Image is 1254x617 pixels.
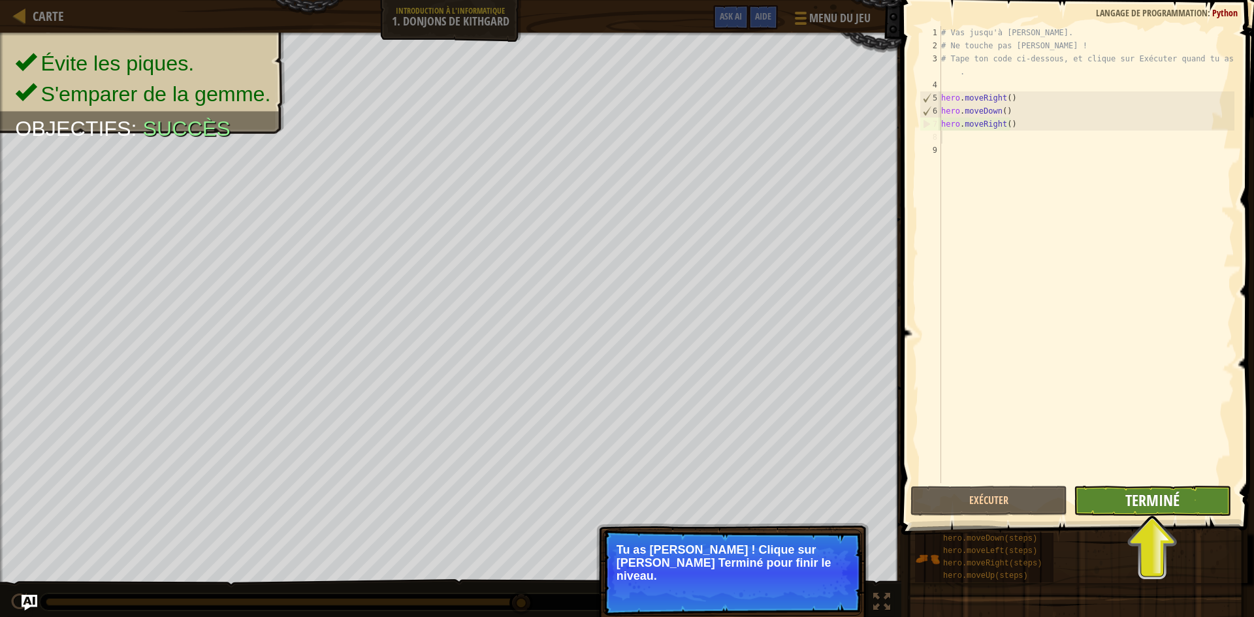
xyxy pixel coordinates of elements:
[920,26,941,39] div: 1
[26,7,64,25] a: Carte
[915,546,940,571] img: portrait.png
[22,595,37,610] button: Ask AI
[755,10,771,22] span: Aide
[920,39,941,52] div: 2
[713,5,748,29] button: Ask AI
[920,131,941,144] div: 8
[943,546,1037,556] span: hero.moveLeft(steps)
[943,559,1042,568] span: hero.moveRight(steps)
[920,52,941,78] div: 3
[720,10,742,22] span: Ask AI
[15,116,131,140] span: Objectifs
[920,104,941,118] div: 6
[1125,490,1180,511] span: Terminé
[131,116,143,140] span: :
[943,534,1037,543] span: hero.moveDown(steps)
[920,118,941,131] div: 7
[920,144,941,157] div: 9
[943,571,1028,580] span: hero.moveUp(steps)
[809,10,871,27] span: Menu du jeu
[15,49,270,79] li: Évite les piques.
[920,78,941,91] div: 4
[143,116,231,140] span: Succès
[1208,7,1212,19] span: :
[15,79,270,109] li: S'emparer de la gemme.
[40,52,194,75] span: Évite les piques.
[910,486,1067,516] button: Exécuter
[784,5,878,36] button: Menu du jeu
[40,82,270,105] span: S'emparer de la gemme.
[617,543,848,582] p: Tu as [PERSON_NAME] ! Clique sur [PERSON_NAME] Terminé pour finir le niveau.
[1074,486,1230,516] button: Terminé
[1096,7,1208,19] span: Langage de programmation
[1212,7,1238,19] span: Python
[33,7,64,25] span: Carte
[920,91,941,104] div: 5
